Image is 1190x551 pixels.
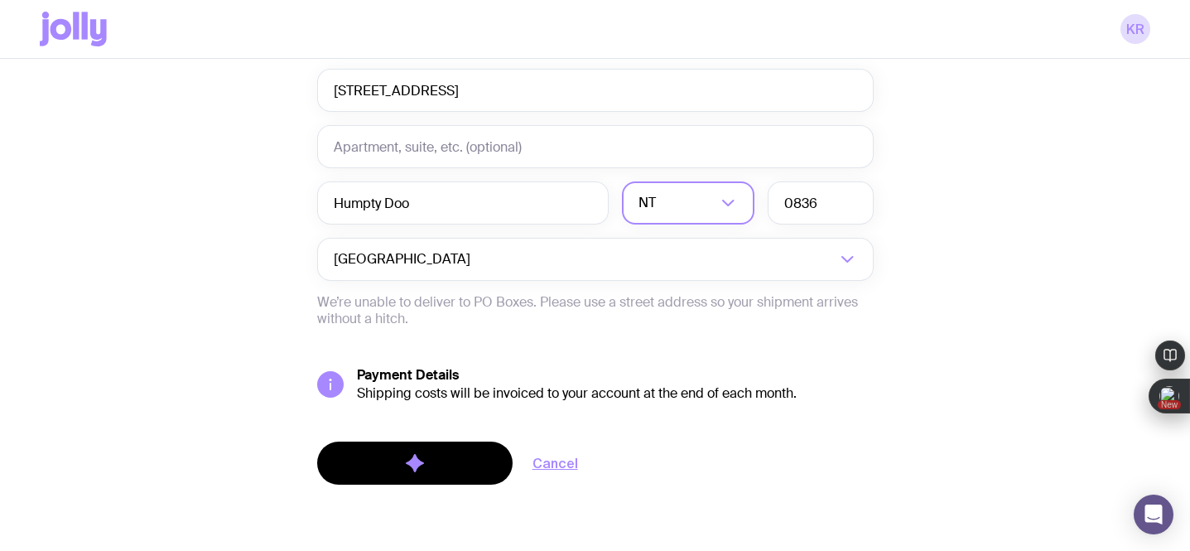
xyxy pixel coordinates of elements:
span: [GEOGRAPHIC_DATA] [334,238,474,281]
input: Suburb [317,181,609,225]
a: KR [1120,14,1150,44]
div: Open Intercom Messenger [1134,495,1173,534]
input: Street Address [317,69,874,112]
span: NT [638,181,659,225]
div: Shipping costs will be invoiced to your account at the end of each month. [357,385,874,402]
input: Search for option [474,238,836,281]
a: Cancel [532,453,578,473]
div: Search for option [622,181,754,225]
div: Search for option [317,238,874,281]
input: Postcode [768,181,874,225]
h5: Payment Details [357,367,874,384]
p: We’re unable to deliver to PO Boxes. Please use a street address so your shipment arrives without... [317,294,874,327]
input: Apartment, suite, etc. (optional) [317,125,874,168]
input: Search for option [659,181,716,225]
